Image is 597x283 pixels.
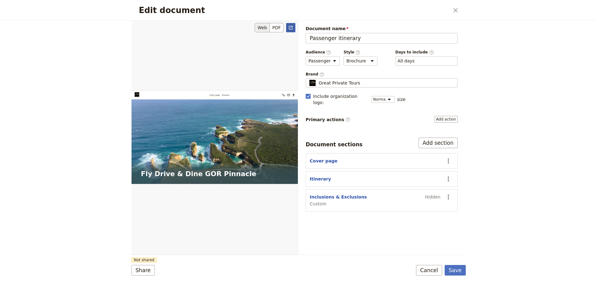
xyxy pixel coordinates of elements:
span: Hidden [425,194,441,200]
button: Share [132,265,155,276]
img: Profile [308,80,316,86]
button: Actions [443,156,454,166]
span: Primary actions [306,116,350,123]
button: Actions [443,174,454,184]
span: size [397,96,405,103]
button: Add section [419,138,458,148]
span: Style [344,50,377,55]
a: bookings@greatprivatetours.com.au [371,5,381,16]
button: PDF [270,23,284,32]
span: ​ [319,72,324,76]
select: size [372,96,395,103]
input: Document name [306,33,458,43]
span: ​ [326,50,331,54]
span: Not shared [132,258,157,262]
span: Brand [306,72,458,77]
button: Save [445,265,466,276]
button: Close dialog [450,5,461,16]
div: Document sections [306,141,363,148]
button: Cover page [310,158,337,164]
span: ​ [429,50,434,54]
button: Cancel [416,265,442,276]
button: Primary actions​ [435,116,458,123]
button: Web [255,23,270,32]
span: Audience [306,50,340,55]
button: Inclusions & Exclusions [310,194,367,200]
button: Days to include​Clear input [398,58,415,64]
a: +61 430 279 438 [359,5,369,16]
span: ​ [345,117,350,122]
h2: Edit document [139,6,449,15]
a: Itinerary [216,6,234,14]
select: Style​ [344,56,377,66]
span: Great Private Tours [319,80,360,86]
span: Document name [306,25,458,32]
select: Audience​ [306,56,340,66]
span: Days to include [396,50,458,55]
button: Download pdf [382,5,393,16]
a: Cover page [186,6,211,14]
button: Itinerary [310,176,331,182]
span: ​ [355,50,360,54]
img: Great Private Tours logo [7,4,62,15]
span: Include organization logo : [313,93,368,106]
button: Actions [443,192,454,202]
h1: Fly Drive & Dine GOR Pinnacle [22,190,298,208]
a: Open full preview [286,23,295,32]
span: Custom [310,201,367,207]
